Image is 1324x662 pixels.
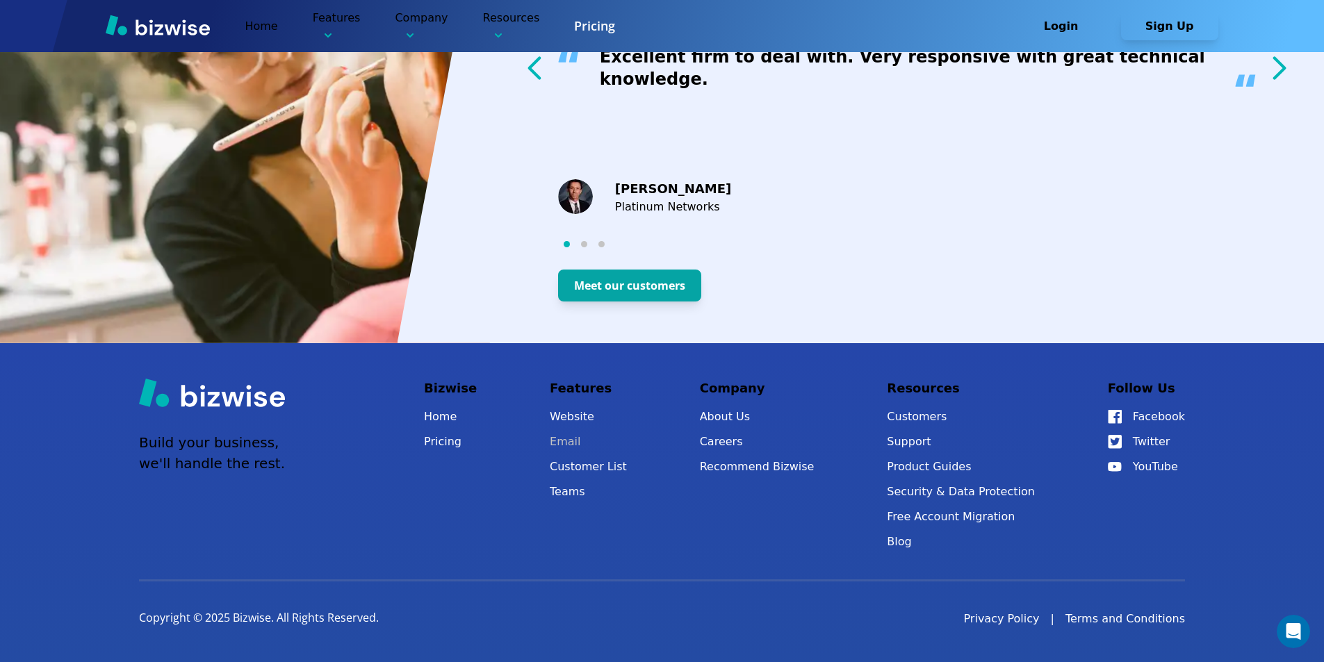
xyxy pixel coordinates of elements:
img: Michael Branson [558,179,593,214]
img: YouTube Icon [1108,462,1122,472]
a: Free Account Migration [887,507,1035,527]
div: | [1051,611,1054,627]
p: Company [700,378,815,399]
button: Sign Up [1121,13,1218,40]
p: Platinum Networks [615,199,731,215]
a: Privacy Policy [963,611,1039,627]
img: Twitter Icon [1108,435,1122,449]
img: Facebook Icon [1108,410,1122,424]
a: Teams [550,482,627,502]
a: Email [550,432,627,452]
p: [PERSON_NAME] [615,179,731,199]
a: Security & Data Protection [887,482,1035,502]
a: Recommend Bizwise [700,457,815,477]
p: Resources [483,10,540,42]
p: Company [395,10,448,42]
a: Twitter [1108,432,1185,452]
button: Login [1013,13,1110,40]
a: Customer List [550,457,627,477]
a: Pricing [424,432,477,452]
p: Build your business, we'll handle the rest. [139,432,285,474]
a: Home [424,407,477,427]
p: Follow Us [1108,378,1185,399]
a: Facebook [1108,407,1185,427]
p: Features [550,378,627,399]
button: Meet our customers [558,270,701,301]
iframe: Intercom live chat [1277,615,1310,648]
p: Bizwise [424,378,477,399]
a: YouTube [1108,457,1185,477]
p: Resources [887,378,1035,399]
a: Pricing [574,17,615,35]
img: Bizwise Logo [106,15,210,35]
a: Meet our customers [518,279,701,292]
a: Website [550,407,627,427]
p: Features [313,10,361,42]
a: Blog [887,532,1035,552]
a: Customers [887,407,1035,427]
p: Copyright © 2025 Bizwise. All Rights Reserved. [139,611,379,626]
a: Login [1013,19,1121,33]
a: Sign Up [1121,19,1218,33]
h3: Excellent firm to deal with. Very responsive with great technical knowledge. [600,46,1214,91]
a: Product Guides [887,457,1035,477]
a: Home [245,19,277,33]
a: Terms and Conditions [1065,611,1185,627]
button: Support [887,432,1035,452]
img: Bizwise Logo [139,378,285,407]
a: Careers [700,432,815,452]
a: About Us [700,407,815,427]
